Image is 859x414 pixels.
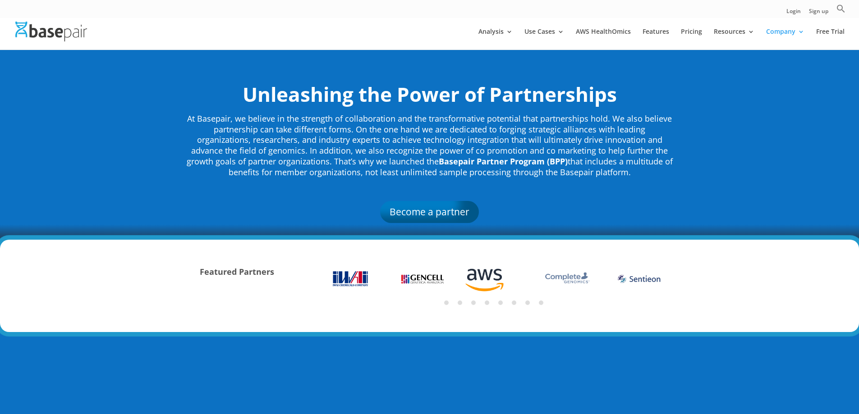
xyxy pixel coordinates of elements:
[243,81,617,108] strong: Unleashing the Power of Partnerships
[200,266,274,277] strong: Featured Partners
[816,28,845,50] a: Free Trial
[539,300,543,305] button: 8 of 2
[471,300,476,305] button: 3 of 2
[616,273,662,284] img: sentieon
[444,300,449,305] button: 1 of 2
[524,28,564,50] a: Use Cases
[681,28,702,50] a: Pricing
[498,300,503,305] button: 5 of 2
[836,4,845,18] a: Search Icon Link
[478,28,513,50] a: Analysis
[766,28,804,50] a: Company
[576,28,631,50] a: AWS HealthOmics
[643,28,669,50] a: Features
[809,9,828,18] a: Sign up
[512,300,516,305] button: 6 of 2
[187,113,673,177] span: At Basepair, we believe in the strength of collaboration and the transformative potential that pa...
[439,156,568,167] strong: Basepair Partner Program (BPP)
[458,300,462,305] button: 2 of 2
[380,201,479,223] a: Become a partner
[525,300,530,305] button: 7 of 2
[485,300,489,305] button: 4 of 2
[714,28,754,50] a: Resources
[786,9,801,18] a: Login
[836,4,845,13] svg: Search
[15,22,87,41] img: Basepair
